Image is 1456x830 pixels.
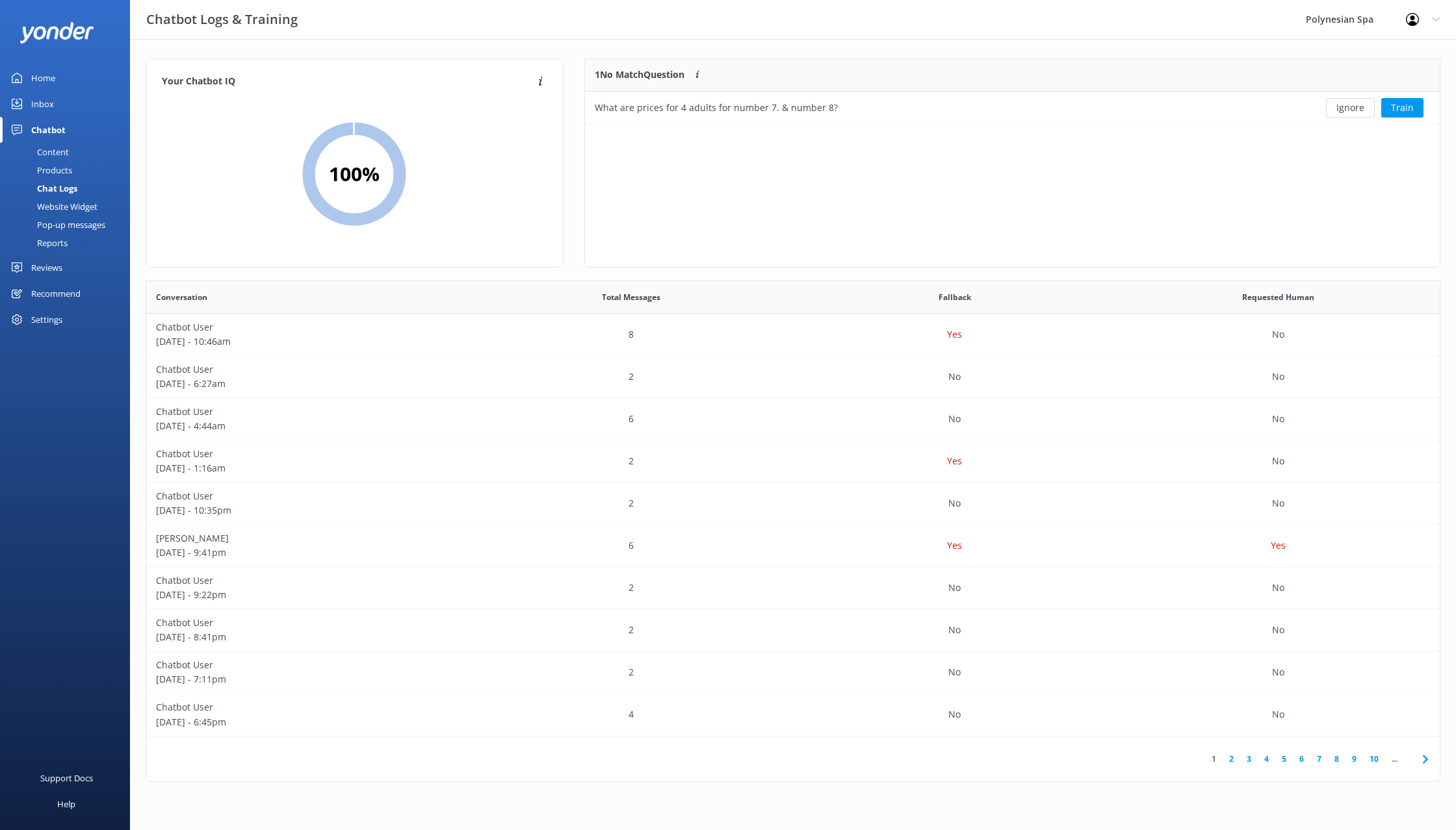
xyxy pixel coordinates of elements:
[8,234,68,252] div: Reports
[595,68,684,82] p: 1 No Match Question
[947,327,962,342] p: Yes
[8,197,130,216] a: Website Widget
[1272,665,1284,679] p: No
[146,609,1440,651] div: row
[629,327,634,342] p: 8
[8,143,130,161] a: Content
[8,161,72,179] div: Products
[585,92,1440,124] div: grid
[146,356,1440,398] div: row
[146,440,1440,483] div: row
[31,307,62,333] div: Settings
[1271,538,1286,553] p: Yes
[146,567,1440,609] div: row
[40,765,93,791] div: Support Docs
[948,665,961,679] p: No
[146,314,1440,736] div: grid
[1310,753,1328,765] a: 7
[156,672,460,686] p: [DATE] - 7:11pm
[156,616,460,630] p: Chatbot User
[162,75,534,89] h4: Your Chatbot IQ
[948,412,961,426] p: No
[329,158,380,190] h2: 100 %
[1272,370,1284,384] p: No
[948,581,961,595] p: No
[1345,753,1363,765] a: 9
[1223,753,1240,765] a: 2
[156,489,460,503] p: Chatbot User
[948,623,961,637] p: No
[948,496,961,510] p: No
[629,454,634,468] p: 2
[31,65,55,91] div: Home
[146,9,298,30] h3: Chatbot Logs & Training
[156,419,460,433] p: [DATE] - 4:44am
[156,658,460,672] p: Chatbot User
[1363,753,1385,765] a: 10
[1272,454,1284,468] p: No
[19,22,94,44] img: yonder-white-logo.png
[31,281,81,307] div: Recommend
[31,255,62,281] div: Reviews
[146,651,1440,694] div: row
[1293,753,1310,765] a: 6
[156,588,460,602] p: [DATE] - 9:22pm
[1272,496,1284,510] p: No
[156,405,460,419] p: Chatbot User
[156,503,460,518] p: [DATE] - 10:35pm
[629,496,634,510] p: 2
[156,630,460,644] p: [DATE] - 8:41pm
[146,483,1440,525] div: row
[948,707,961,722] p: No
[146,525,1440,567] div: row
[8,179,77,197] div: Chat Logs
[1385,753,1404,765] span: ...
[585,92,1440,124] div: row
[156,573,460,588] p: Chatbot User
[1258,753,1275,765] a: 4
[1272,581,1284,595] p: No
[156,461,460,475] p: [DATE] - 1:16am
[8,234,130,252] a: Reports
[939,291,971,303] span: Fallback
[156,320,460,334] p: Chatbot User
[146,694,1440,736] div: row
[8,179,130,197] a: Chat Logs
[8,161,130,179] a: Products
[629,370,634,384] p: 2
[948,370,961,384] p: No
[8,216,105,234] div: Pop-up messages
[947,454,962,468] p: Yes
[1242,291,1314,303] span: Requested Human
[629,412,634,426] p: 6
[156,362,460,377] p: Chatbot User
[947,538,962,553] p: Yes
[57,791,75,817] div: Help
[156,546,460,560] p: [DATE] - 9:41pm
[1275,753,1293,765] a: 5
[156,334,460,349] p: [DATE] - 10:46am
[156,531,460,546] p: [PERSON_NAME]
[1381,98,1423,118] button: Train
[629,623,634,637] p: 2
[1326,98,1375,118] button: Ignore
[1205,753,1223,765] a: 1
[156,700,460,714] p: Chatbot User
[146,314,1440,356] div: row
[156,715,460,729] p: [DATE] - 6:45pm
[156,447,460,461] p: Chatbot User
[1272,707,1284,722] p: No
[8,216,130,234] a: Pop-up messages
[595,101,838,115] div: What are prices for 4 adults for number 7. & number 8?
[156,291,207,303] span: Conversation
[1272,412,1284,426] p: No
[1240,753,1258,765] a: 3
[1328,753,1345,765] a: 8
[629,581,634,595] p: 2
[602,291,660,303] span: Total Messages
[1272,623,1284,637] p: No
[629,665,634,679] p: 2
[31,91,54,117] div: Inbox
[146,398,1440,440] div: row
[1272,327,1284,342] p: No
